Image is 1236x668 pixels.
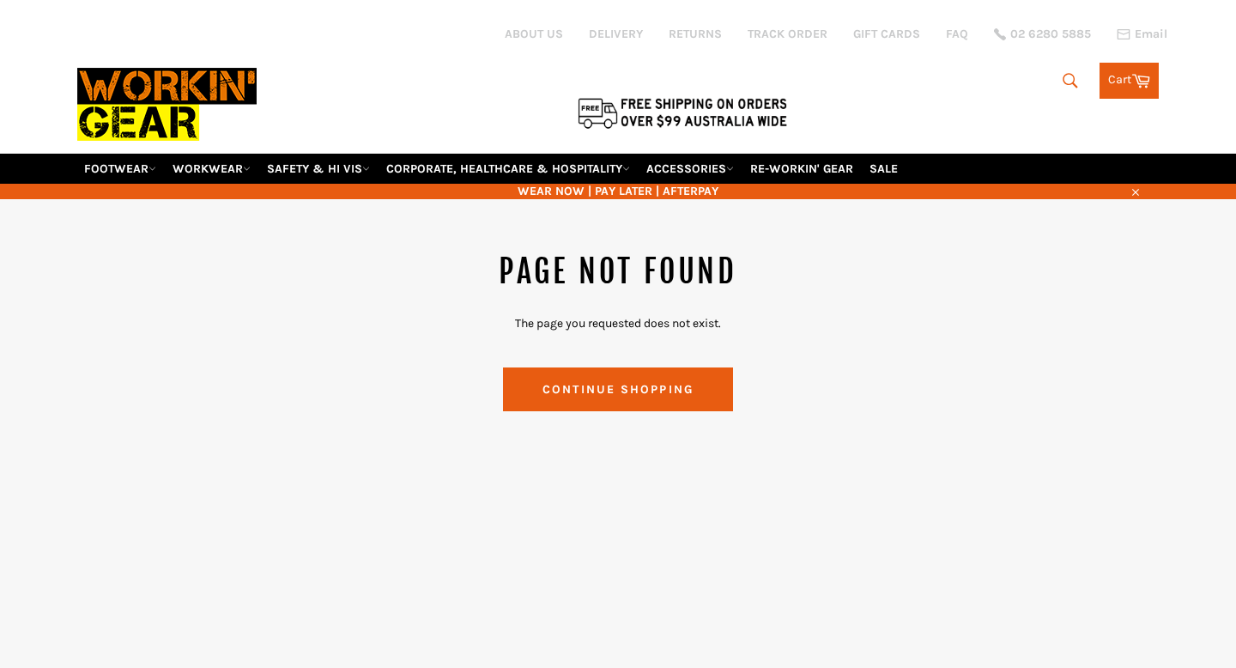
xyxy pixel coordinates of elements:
[853,26,920,42] a: GIFT CARDS
[669,26,722,42] a: RETURNS
[77,154,163,184] a: FOOTWEAR
[639,154,741,184] a: ACCESSORIES
[260,154,377,184] a: SAFETY & HI VIS
[1135,28,1167,40] span: Email
[946,26,968,42] a: FAQ
[1100,63,1159,99] a: Cart
[748,26,827,42] a: TRACK ORDER
[77,56,257,153] img: Workin Gear leaders in Workwear, Safety Boots, PPE, Uniforms. Australia's No.1 in Workwear
[166,154,257,184] a: WORKWEAR
[1117,27,1167,41] a: Email
[503,367,733,411] a: Continue shopping
[589,26,643,42] a: DELIVERY
[575,94,790,131] img: Flat $9.95 shipping Australia wide
[863,154,905,184] a: SALE
[994,28,1091,40] a: 02 6280 5885
[379,154,637,184] a: CORPORATE, HEALTHCARE & HOSPITALITY
[77,315,1159,331] p: The page you requested does not exist.
[743,154,860,184] a: RE-WORKIN' GEAR
[505,26,563,42] a: ABOUT US
[77,251,1159,294] h1: Page Not Found
[1010,28,1091,40] span: 02 6280 5885
[77,183,1159,199] span: WEAR NOW | PAY LATER | AFTERPAY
